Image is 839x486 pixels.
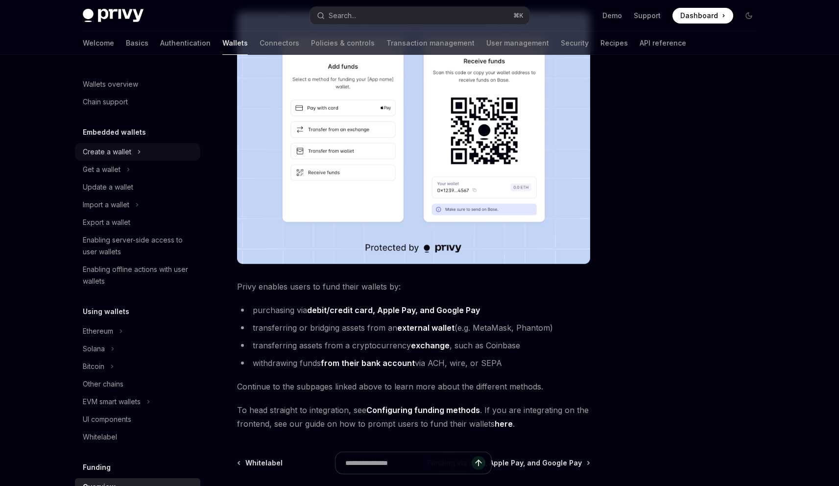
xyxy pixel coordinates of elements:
li: purchasing via [237,303,590,317]
div: EVM smart wallets [83,396,141,408]
span: To head straight to integration, see . If you are integrating on the frontend, see our guide on h... [237,403,590,431]
span: ⌘ K [513,12,524,20]
a: exchange [411,340,450,351]
div: Whitelabel [83,431,117,443]
strong: exchange [411,340,450,350]
div: Other chains [83,378,123,390]
li: transferring assets from a cryptocurrency , such as Coinbase [237,339,590,352]
div: Bitcoin [83,361,104,372]
div: Ethereum [83,325,113,337]
a: UI components [75,411,200,428]
button: Toggle dark mode [741,8,757,24]
a: API reference [640,31,686,55]
div: Wallets overview [83,78,138,90]
a: Policies & controls [311,31,375,55]
button: Send message [472,456,485,470]
a: Chain support [75,93,200,111]
div: Update a wallet [83,181,133,193]
a: here [495,419,513,429]
div: Export a wallet [83,217,130,228]
div: Create a wallet [83,146,131,158]
a: Update a wallet [75,178,200,196]
strong: debit/credit card, Apple Pay, and Google Pay [307,305,480,315]
a: Other chains [75,375,200,393]
a: Whitelabel [75,428,200,446]
a: Wallets overview [75,75,200,93]
a: Basics [126,31,148,55]
a: from their bank account [321,358,415,368]
li: transferring or bridging assets from an (e.g. MetaMask, Phantom) [237,321,590,335]
a: Security [561,31,589,55]
span: Privy enables users to fund their wallets by: [237,280,590,293]
h5: Funding [83,462,111,473]
a: external wallet [397,323,455,333]
h5: Embedded wallets [83,126,146,138]
img: dark logo [83,9,144,23]
span: Dashboard [680,11,718,21]
a: debit/credit card, Apple Pay, and Google Pay [307,305,480,316]
div: Solana [83,343,105,355]
span: Continue to the subpages linked above to learn more about the different methods. [237,380,590,393]
a: Demo [602,11,622,21]
div: Import a wallet [83,199,129,211]
div: Enabling server-side access to user wallets [83,234,194,258]
div: UI components [83,413,131,425]
a: Dashboard [672,8,733,24]
a: User management [486,31,549,55]
a: Configuring funding methods [366,405,480,415]
a: Export a wallet [75,214,200,231]
a: Recipes [600,31,628,55]
img: images/Funding.png [237,12,590,264]
div: Get a wallet [83,164,120,175]
a: Welcome [83,31,114,55]
div: Chain support [83,96,128,108]
div: Search... [329,10,356,22]
a: Transaction management [386,31,475,55]
a: Authentication [160,31,211,55]
a: Enabling offline actions with user wallets [75,261,200,290]
h5: Using wallets [83,306,129,317]
li: withdrawing funds via ACH, wire, or SEPA [237,356,590,370]
a: Enabling server-side access to user wallets [75,231,200,261]
a: Wallets [222,31,248,55]
a: Connectors [260,31,299,55]
div: Enabling offline actions with user wallets [83,264,194,287]
button: Search...⌘K [310,7,529,24]
a: Support [634,11,661,21]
